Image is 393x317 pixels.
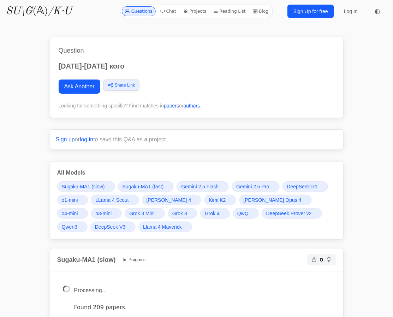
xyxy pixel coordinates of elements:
span: Kimi K2 [209,196,226,204]
h3: All Models [57,169,336,177]
span: Grok 3 Mini [129,210,155,217]
span: Qwen3 [62,223,77,230]
p: [DATE]-[DATE] кого [59,61,335,71]
div: Looking for something specific? Find matches in or . [59,102,335,109]
span: [PERSON_NAME] Opus 4 [244,196,302,204]
a: Kimi K2 [204,195,236,205]
h1: Question [59,46,335,55]
span: Sugaku-MA1 (slow) [62,183,105,190]
a: [PERSON_NAME] 4 [142,195,202,205]
span: Processing... [74,287,107,293]
button: Not Helpful [325,256,333,264]
span: o3-mini [95,210,112,217]
a: o3-mini [91,208,122,219]
a: log in [80,136,93,142]
p: or to save this Q&A as a project. [56,135,338,144]
a: Log In [340,5,362,18]
a: Grok 4 [200,208,230,219]
a: Grok 3 Mini [125,208,165,219]
a: Questions [122,6,156,16]
span: Sugaku-MA1 (fast) [123,183,164,190]
h2: Sugaku-MA1 (slow) [57,255,116,265]
span: ◐ [375,8,380,14]
button: Helpful [310,256,318,264]
a: papers [164,103,179,108]
a: QwQ [233,208,259,219]
a: o4-mini [57,208,88,219]
a: Blog [250,6,272,16]
a: Sign up [56,136,75,142]
a: LLama 4 Scout [91,195,139,205]
span: Grok 3 [172,210,187,217]
span: 0 [320,256,323,263]
a: o1-mini [57,195,88,205]
span: Share Link [115,82,135,88]
a: DeepSeek R1 [282,181,328,192]
span: [PERSON_NAME] 4 [147,196,191,204]
span: In_Progress [119,256,150,264]
a: Sign Up for free [287,5,334,18]
a: DeepSeek V3 [90,222,136,232]
span: Gemini 2.5 Pro [236,183,269,190]
span: Grok 4 [205,210,220,217]
a: Ask Another [59,80,100,94]
span: DeepSeek V3 [95,223,125,230]
a: Sugaku-MA1 (fast) [118,181,174,192]
span: o4-mini [62,210,78,217]
a: SU\G(𝔸)/K·U [6,5,72,18]
a: Reading List [210,6,249,16]
span: o1-mini [62,196,78,204]
a: Gemini 2.5 Flash [177,181,229,192]
a: Projects [180,6,209,16]
span: DeepSeek R1 [287,183,318,190]
span: QwQ [237,210,249,217]
a: Chat [157,6,179,16]
span: Llama 4 Maverick [143,223,182,230]
a: DeepSeek Prover v2 [262,208,322,219]
span: Gemini 2.5 Flash [181,183,219,190]
a: Gemini 2.5 Pro [232,181,279,192]
a: Grok 3 [168,208,197,219]
i: /K·U [48,6,72,17]
i: SU\G [6,6,32,17]
span: DeepSeek Prover v2 [266,210,312,217]
a: [PERSON_NAME] Opus 4 [239,195,312,205]
a: Sugaku-MA1 (slow) [57,181,115,192]
a: Qwen3 [57,222,88,232]
a: Llama 4 Maverick [138,222,192,232]
a: authors [184,103,200,108]
button: ◐ [370,4,385,18]
p: Found 209 papers. [74,303,331,312]
span: LLama 4 Scout [95,196,129,204]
